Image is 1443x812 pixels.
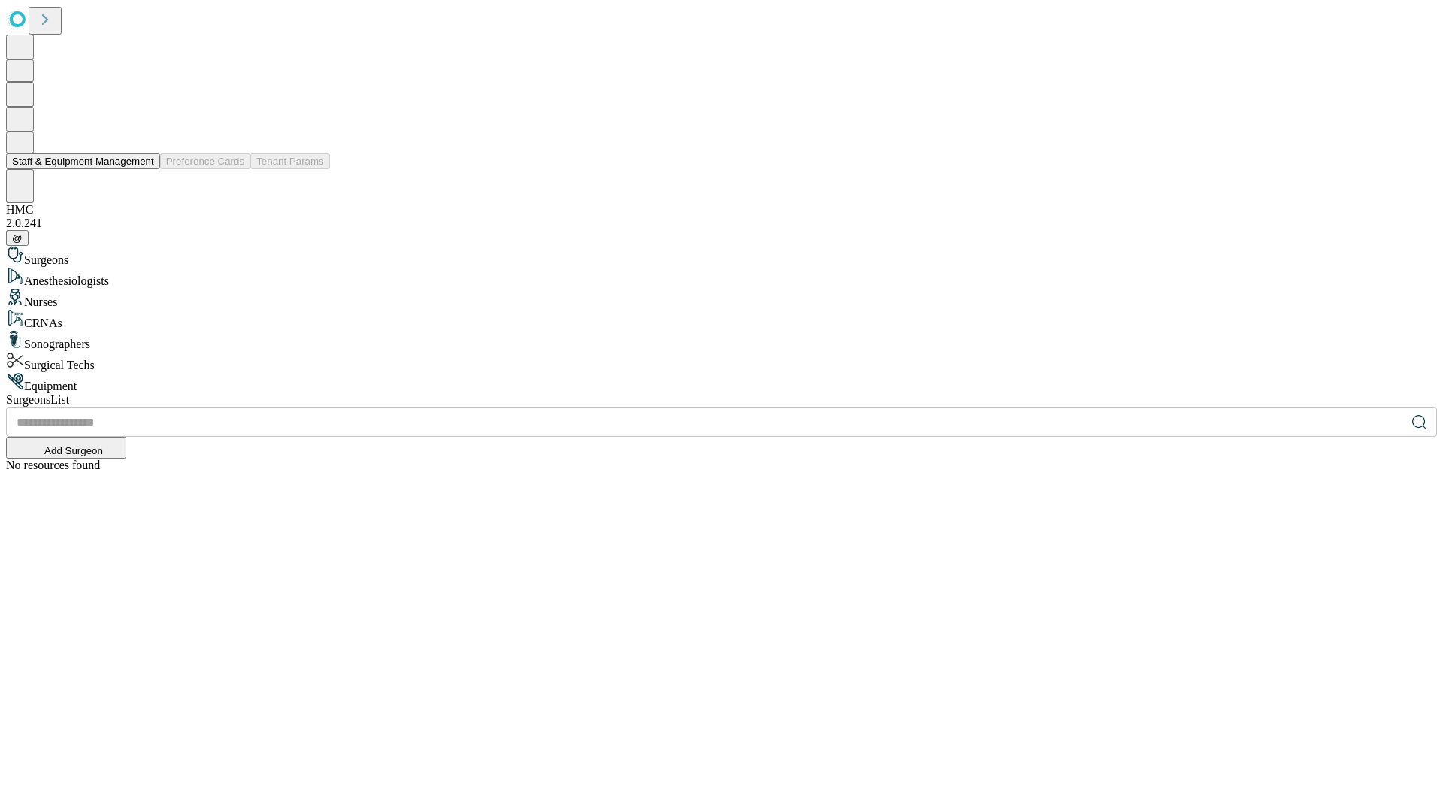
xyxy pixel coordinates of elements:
[6,217,1437,230] div: 2.0.241
[6,288,1437,309] div: Nurses
[6,351,1437,372] div: Surgical Techs
[6,437,126,459] button: Add Surgeon
[6,459,1437,472] div: No resources found
[6,372,1437,393] div: Equipment
[6,246,1437,267] div: Surgeons
[12,232,23,244] span: @
[6,309,1437,330] div: CRNAs
[6,153,160,169] button: Staff & Equipment Management
[6,267,1437,288] div: Anesthesiologists
[250,153,330,169] button: Tenant Params
[6,230,29,246] button: @
[6,330,1437,351] div: Sonographers
[6,203,1437,217] div: HMC
[44,445,103,456] span: Add Surgeon
[160,153,250,169] button: Preference Cards
[6,393,1437,407] div: Surgeons List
